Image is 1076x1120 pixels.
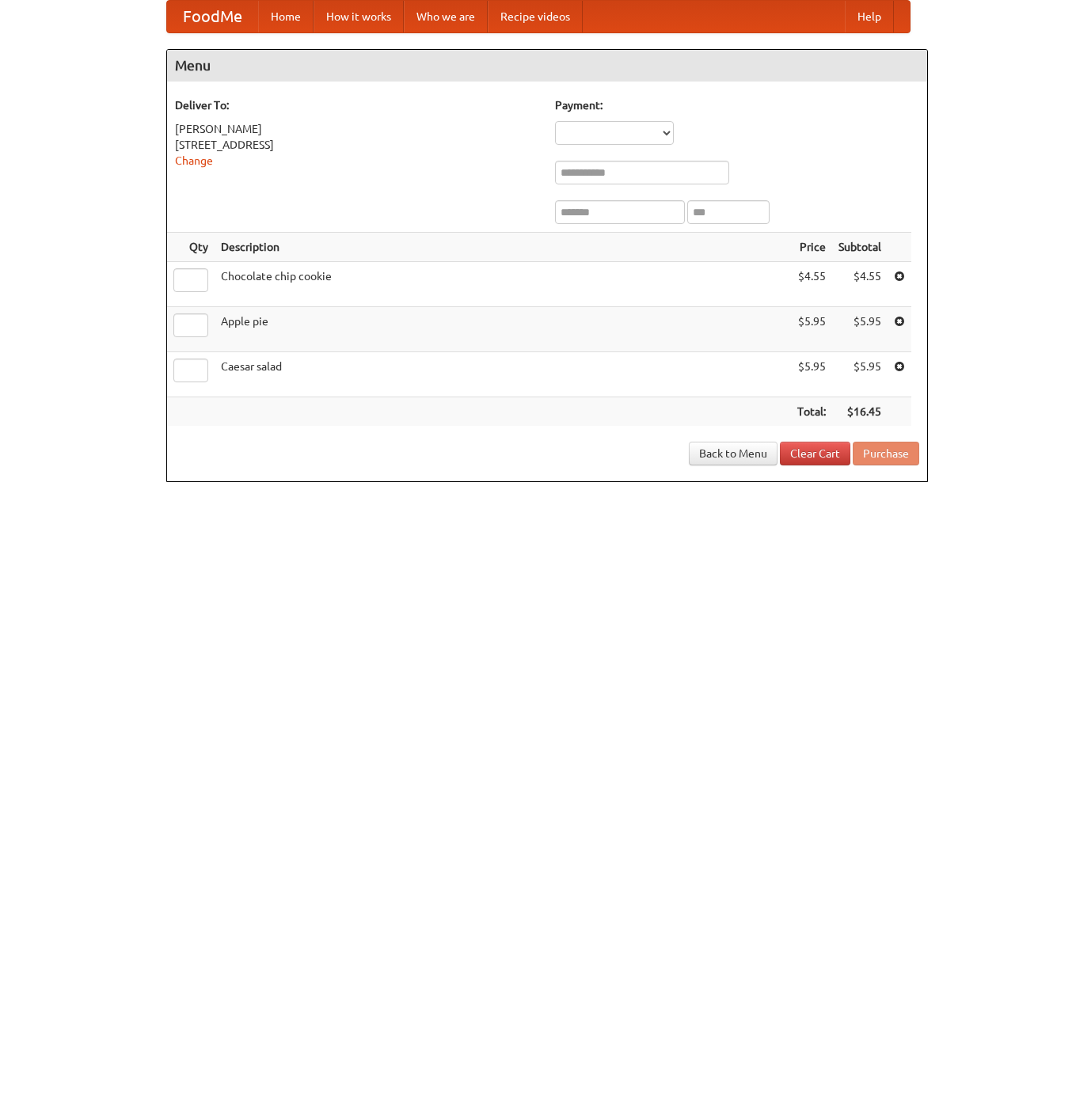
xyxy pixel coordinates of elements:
[175,137,539,153] div: [STREET_ADDRESS]
[832,397,888,427] th: $16.45
[404,1,488,32] a: Who we are
[167,233,215,262] th: Qty
[215,352,791,397] td: Caesar salad
[832,262,888,307] td: $4.55
[689,442,778,465] a: Back to Menu
[791,397,832,427] th: Total:
[314,1,404,32] a: How it works
[167,50,927,82] h4: Menu
[488,1,583,32] a: Recipe videos
[555,97,919,113] h5: Payment:
[791,352,832,397] td: $5.95
[791,233,832,262] th: Price
[175,154,213,167] a: Change
[215,233,791,262] th: Description
[175,97,539,113] h5: Deliver To:
[845,1,894,32] a: Help
[215,262,791,307] td: Chocolate chip cookie
[853,442,919,465] button: Purchase
[832,307,888,352] td: $5.95
[215,307,791,352] td: Apple pie
[167,1,258,32] a: FoodMe
[780,442,850,465] a: Clear Cart
[791,262,832,307] td: $4.55
[175,121,539,137] div: [PERSON_NAME]
[832,233,888,262] th: Subtotal
[258,1,314,32] a: Home
[791,307,832,352] td: $5.95
[832,352,888,397] td: $5.95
